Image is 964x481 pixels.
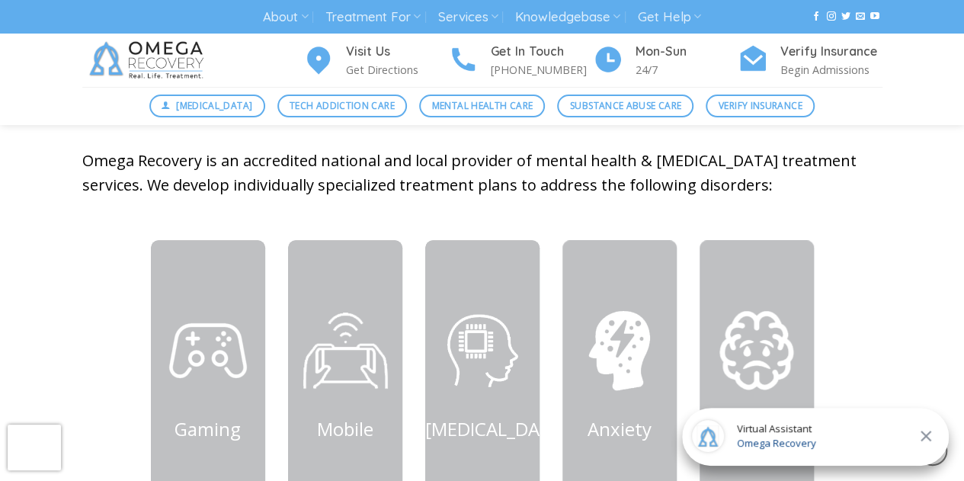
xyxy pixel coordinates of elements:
[636,61,738,79] p: 24/7
[856,11,865,22] a: Send us an email
[437,3,498,31] a: Services
[636,42,738,62] h4: Mon-Sun
[515,3,620,31] a: Knowledgebase
[263,3,308,31] a: About
[425,415,568,441] a: [MEDICAL_DATA]
[706,95,815,117] a: Verify Insurance
[870,11,879,22] a: Follow on YouTube
[175,415,241,441] a: Gaming
[588,415,652,441] a: Anxiety
[346,61,448,79] p: Get Directions
[826,11,835,22] a: Follow on Instagram
[346,42,448,62] h4: Visit Us
[841,11,850,22] a: Follow on Twitter
[491,61,593,79] p: [PHONE_NUMBER]
[557,95,693,117] a: Substance Abuse Care
[325,3,421,31] a: Treatment For
[82,149,882,197] p: Omega Recovery is an accredited national and local provider of mental health & [MEDICAL_DATA] tre...
[780,42,882,62] h4: Verify Insurance
[149,95,265,117] a: [MEDICAL_DATA]
[290,98,395,113] span: Tech Addiction Care
[780,61,882,79] p: Begin Admissions
[432,98,533,113] span: Mental Health Care
[303,42,448,79] a: Visit Us Get Directions
[82,34,216,87] img: Omega Recovery
[719,98,802,113] span: Verify Insurance
[491,42,593,62] h4: Get In Touch
[738,42,882,79] a: Verify Insurance Begin Admissions
[812,11,821,22] a: Follow on Facebook
[277,95,408,117] a: Tech Addiction Care
[448,42,593,79] a: Get In Touch [PHONE_NUMBER]
[419,95,545,117] a: Mental Health Care
[638,3,701,31] a: Get Help
[570,98,681,113] span: Substance Abuse Care
[317,415,373,441] a: Mobile
[176,98,252,113] span: [MEDICAL_DATA]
